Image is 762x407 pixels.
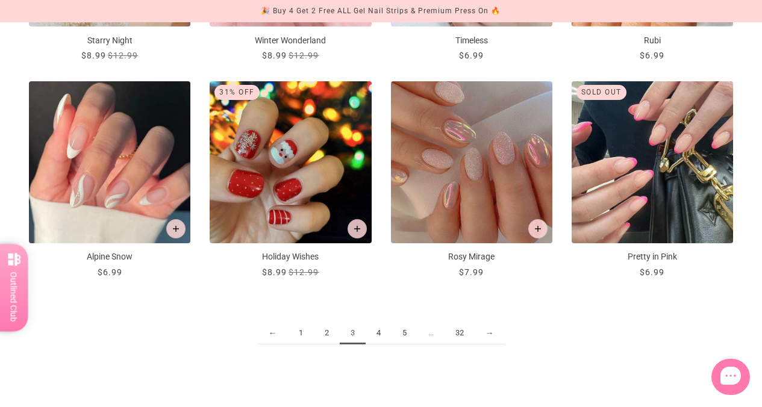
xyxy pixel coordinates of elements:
a: 1 [288,322,314,344]
p: Starry Night [29,34,190,47]
div: 31% Off [214,85,260,100]
p: Alpine Snow [29,250,190,263]
div: 🎉 Buy 4 Get 2 Free ALL Gel Nail Strips & Premium Press On 🔥 [261,5,501,17]
a: 5 [392,322,417,344]
p: Holiday Wishes [210,250,371,263]
a: 32 [445,322,475,344]
span: $6.99 [640,51,664,60]
span: $6.99 [640,267,664,277]
a: ← [258,322,288,344]
span: $12.99 [289,51,319,60]
span: $6.99 [98,267,122,277]
span: $8.99 [262,51,287,60]
button: Add to cart [166,219,186,238]
a: Rosy Mirage [391,81,552,278]
span: $12.99 [108,51,138,60]
div: Sold out [576,85,626,100]
span: $8.99 [262,267,287,277]
a: Pretty in Pink [572,81,733,278]
span: 3 [340,322,366,344]
p: Rosy Mirage [391,250,552,263]
span: $12.99 [289,267,319,277]
span: $8.99 [81,51,106,60]
a: 4 [366,322,392,344]
span: $6.99 [459,51,484,60]
button: Add to cart [528,219,548,238]
p: Timeless [391,34,552,47]
a: Holiday Wishes [210,81,371,278]
a: → [475,322,505,344]
button: Add to cart [348,219,367,238]
p: Pretty in Pink [572,250,733,263]
span: ... [417,322,445,344]
a: 2 [314,322,340,344]
p: Winter Wonderland [210,34,371,47]
p: Rubi [572,34,733,47]
span: $7.99 [459,267,484,277]
a: Alpine Snow [29,81,190,278]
